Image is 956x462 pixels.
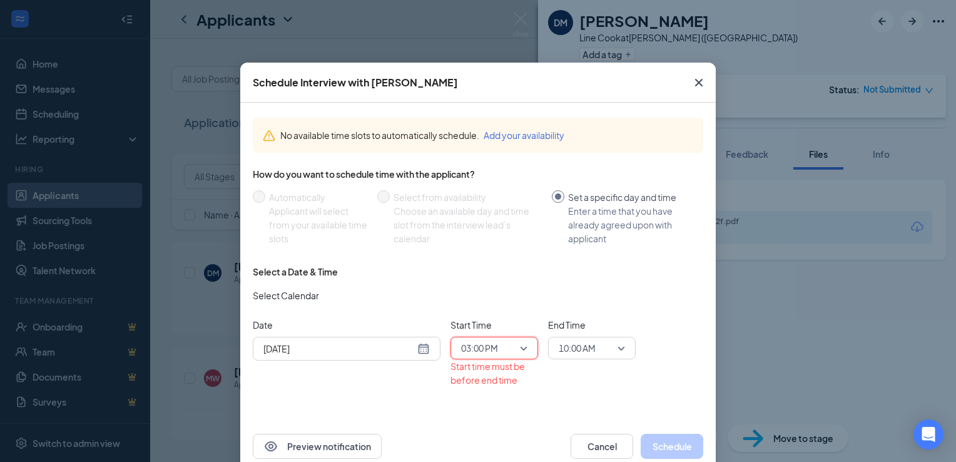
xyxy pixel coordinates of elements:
div: Enter a time that you have already agreed upon with applicant [568,204,693,245]
svg: Eye [263,439,278,454]
span: Date [253,318,440,332]
div: Select from availability [394,190,542,204]
div: Select a Date & Time [253,265,338,278]
span: Start Time [450,318,538,332]
span: End Time [548,318,636,332]
button: Add your availability [484,128,564,142]
input: Aug 26, 2025 [263,342,415,356]
span: 03:00 PM [461,339,498,357]
div: Automatically [269,190,367,204]
svg: Cross [691,75,706,90]
button: EyePreview notification [253,434,382,459]
div: Start time must be before end time [450,359,538,387]
div: Applicant will select from your available time slots [269,204,367,245]
div: Set a specific day and time [568,190,693,204]
div: No available time slots to automatically schedule. [280,128,693,142]
div: How do you want to schedule time with the applicant? [253,168,703,180]
button: Schedule [641,434,703,459]
button: Close [682,63,716,103]
span: 10:00 AM [559,339,596,357]
div: Open Intercom Messenger [913,419,943,449]
span: Select Calendar [253,289,319,302]
button: Cancel [571,434,633,459]
div: Choose an available day and time slot from the interview lead’s calendar [394,204,542,245]
svg: Warning [263,130,275,142]
div: Schedule Interview with [PERSON_NAME] [253,76,458,90]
